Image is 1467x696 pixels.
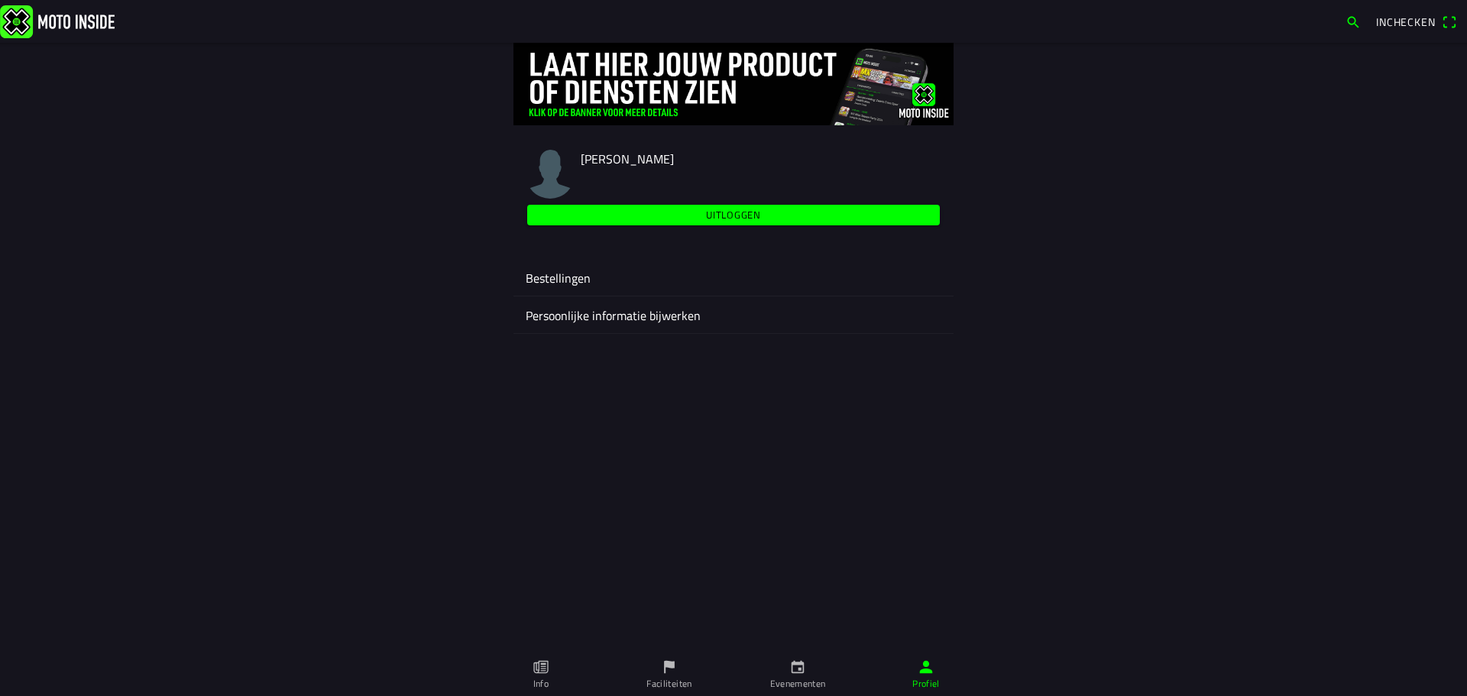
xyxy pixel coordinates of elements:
[918,659,934,675] ion-icon: person
[526,150,575,199] img: moto-inside-avatar.png
[513,43,954,125] img: 4Lg0uCZZgYSq9MW2zyHRs12dBiEH1AZVHKMOLPl0.jpg
[1368,8,1464,34] a: Incheckenqr scanner
[912,677,940,691] ion-label: Profiel
[1338,8,1368,34] a: search
[789,659,806,675] ion-icon: calendar
[526,269,941,287] ion-label: Bestellingen
[527,205,940,225] ion-button: Uitloggen
[533,659,549,675] ion-icon: paper
[646,677,691,691] ion-label: Faciliteiten
[1376,14,1436,30] span: Inchecken
[581,150,674,168] span: [PERSON_NAME]
[533,677,549,691] ion-label: Info
[770,677,826,691] ion-label: Evenementen
[526,306,941,325] ion-label: Persoonlijke informatie bijwerken
[661,659,678,675] ion-icon: flag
